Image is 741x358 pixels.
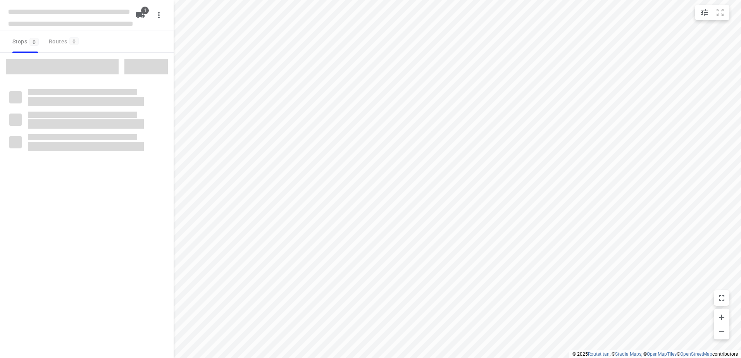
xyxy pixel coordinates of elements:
[615,351,641,357] a: Stadia Maps
[695,5,729,20] div: small contained button group
[572,351,738,357] li: © 2025 , © , © © contributors
[588,351,610,357] a: Routetitan
[696,5,712,20] button: Map settings
[680,351,712,357] a: OpenStreetMap
[647,351,677,357] a: OpenMapTiles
